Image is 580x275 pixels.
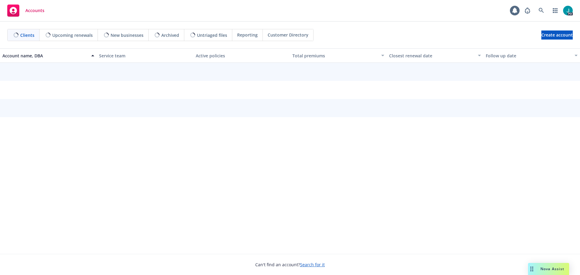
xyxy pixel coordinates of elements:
img: photo [563,6,573,15]
span: Clients [20,32,34,38]
div: Drag to move [528,263,536,275]
button: Active policies [193,48,290,63]
a: Report a Bug [521,5,533,17]
span: Accounts [25,8,44,13]
button: Closest renewal date [387,48,483,63]
button: Follow up date [483,48,580,63]
button: Total premiums [290,48,387,63]
span: Can't find an account? [255,261,325,268]
div: Total premiums [292,53,378,59]
a: Search for it [300,262,325,267]
span: Archived [161,32,179,38]
a: Create account [541,30,573,40]
span: New businesses [111,32,143,38]
span: Customer Directory [268,32,308,38]
div: Closest renewal date [389,53,474,59]
a: Accounts [5,2,47,19]
span: Untriaged files [197,32,227,38]
span: Reporting [237,32,258,38]
div: Active policies [196,53,288,59]
button: Service team [97,48,193,63]
div: Account name, DBA [2,53,88,59]
span: Nova Assist [540,266,564,271]
span: Upcoming renewals [52,32,93,38]
div: Follow up date [486,53,571,59]
a: Search [535,5,547,17]
span: Create account [541,29,573,41]
div: Service team [99,53,191,59]
button: Nova Assist [528,263,569,275]
a: Switch app [549,5,561,17]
